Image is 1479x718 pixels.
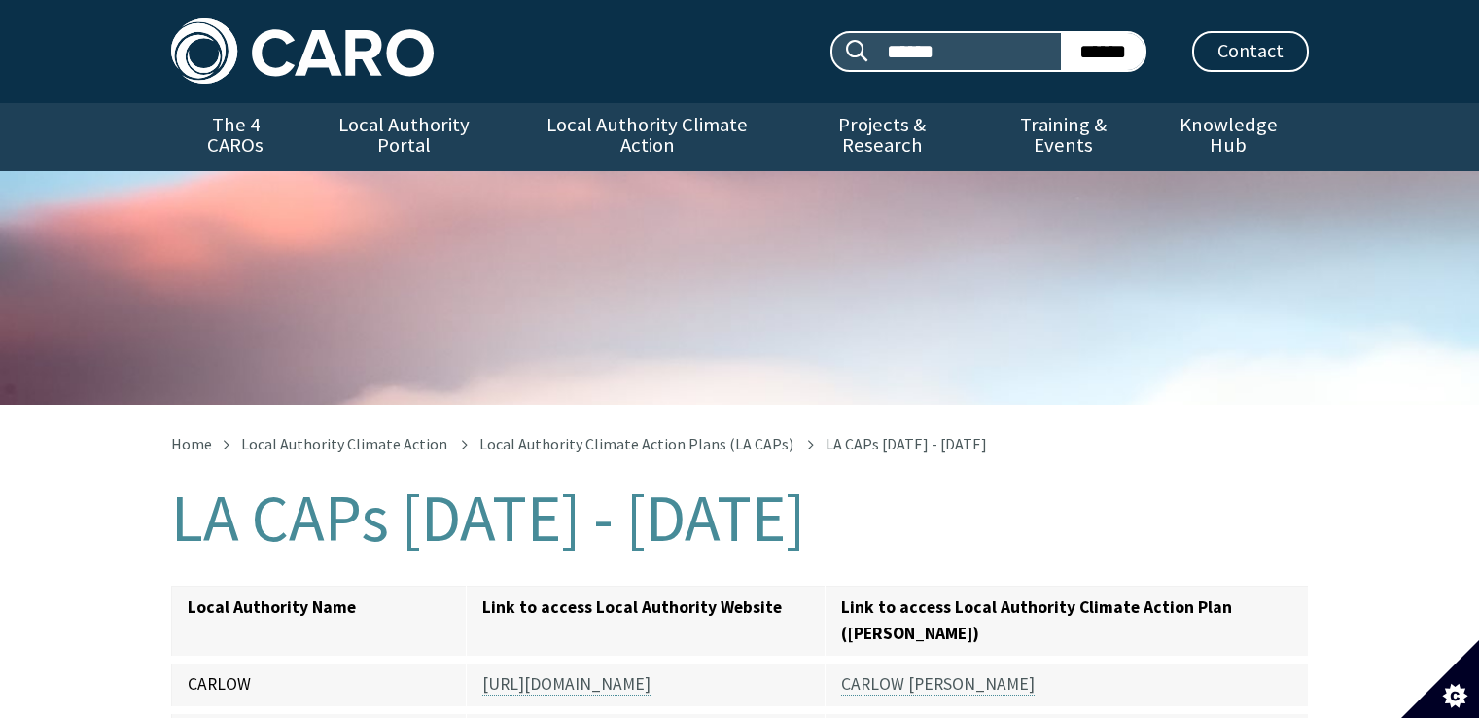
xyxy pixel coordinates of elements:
[171,18,434,84] img: Caro logo
[482,596,782,618] strong: Link to access Local Authority Website
[1401,640,1479,718] button: Set cookie preferences
[1148,103,1308,171] a: Knowledge Hub
[1192,31,1309,72] a: Contact
[188,596,356,618] strong: Local Authority Name
[171,483,1309,555] h1: LA CAPs [DATE] - [DATE]
[171,660,467,710] td: CARLOW
[171,434,212,453] a: Home
[509,103,786,171] a: Local Authority Climate Action
[978,103,1148,171] a: Training & Events
[826,434,987,453] span: LA CAPs [DATE] - [DATE]
[479,434,793,453] a: Local Authority Climate Action Plans (LA CAPs)
[841,673,1035,696] a: CARLOW [PERSON_NAME]
[241,434,447,453] a: Local Authority Climate Action
[841,596,1232,643] strong: Link to access Local Authority Climate Action Plan ([PERSON_NAME])
[171,103,300,171] a: The 4 CAROs
[786,103,978,171] a: Projects & Research
[300,103,509,171] a: Local Authority Portal
[482,673,651,696] a: [URL][DOMAIN_NAME]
